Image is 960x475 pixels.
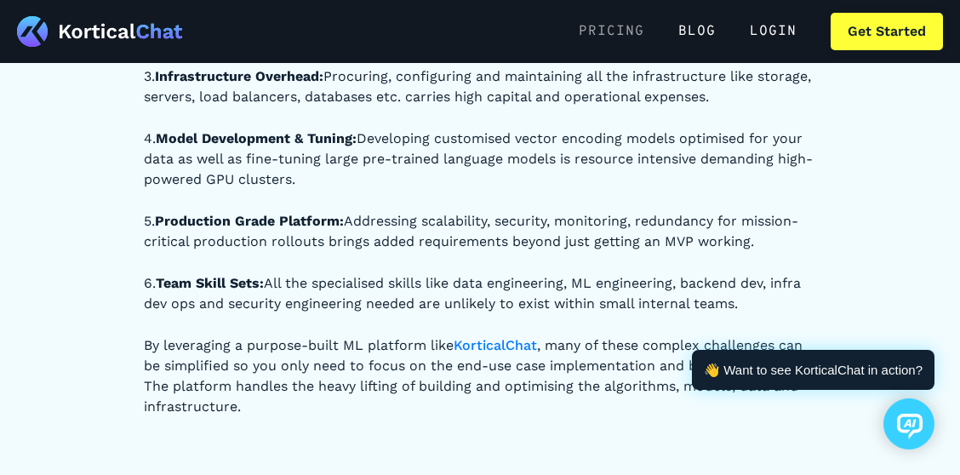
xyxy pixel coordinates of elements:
strong: Model Development & Tuning: [156,130,357,146]
p: By leveraging a purpose-built ML platform like , many of these complex challenges can be simplifi... [144,335,816,417]
strong: Infrastructure Overhead: [155,68,323,84]
a: Blog [661,13,733,50]
a: Pricing [562,13,661,50]
p: 5. Addressing scalability, security, monitoring, redundancy for mission-critical production rollo... [144,211,816,252]
a: KorticalChat [454,335,537,356]
a: Login [733,13,814,50]
p: 3. Procuring, configuring and maintaining all the infrastructure like storage, servers, load bala... [144,66,816,107]
p: 6. All the specialised skills like data engineering, ML engineering, backend dev, infra dev ops a... [144,273,816,314]
a: Get Started [831,13,943,50]
strong: Production Grade Platform: [155,213,344,229]
strong: Team Skill Sets: [156,275,264,291]
p: 4. Developing customised vector encoding models optimised for your data as well as fine-tuning la... [144,129,816,190]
